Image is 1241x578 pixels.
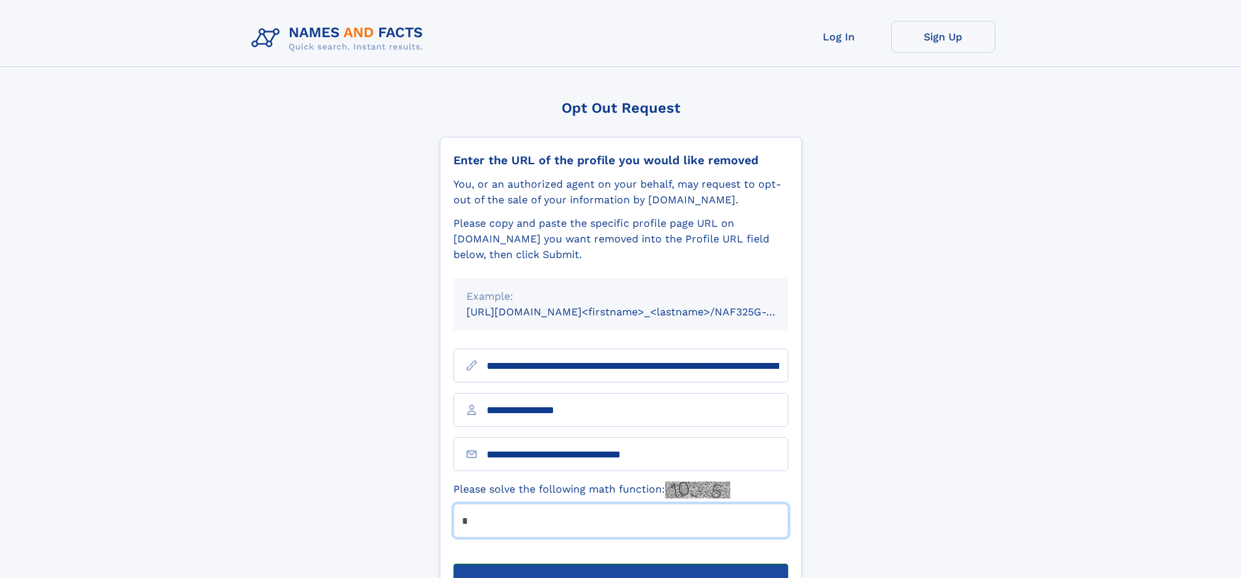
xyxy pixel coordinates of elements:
[453,153,788,167] div: Enter the URL of the profile you would like removed
[466,306,813,318] small: [URL][DOMAIN_NAME]<firstname>_<lastname>/NAF325G-xxxxxxxx
[891,21,995,53] a: Sign Up
[453,216,788,263] div: Please copy and paste the specific profile page URL on [DOMAIN_NAME] you want removed into the Pr...
[246,21,434,56] img: Logo Names and Facts
[440,100,802,116] div: Opt Out Request
[453,482,730,499] label: Please solve the following math function:
[466,289,775,304] div: Example:
[453,177,788,208] div: You, or an authorized agent on your behalf, may request to opt-out of the sale of your informatio...
[787,21,891,53] a: Log In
